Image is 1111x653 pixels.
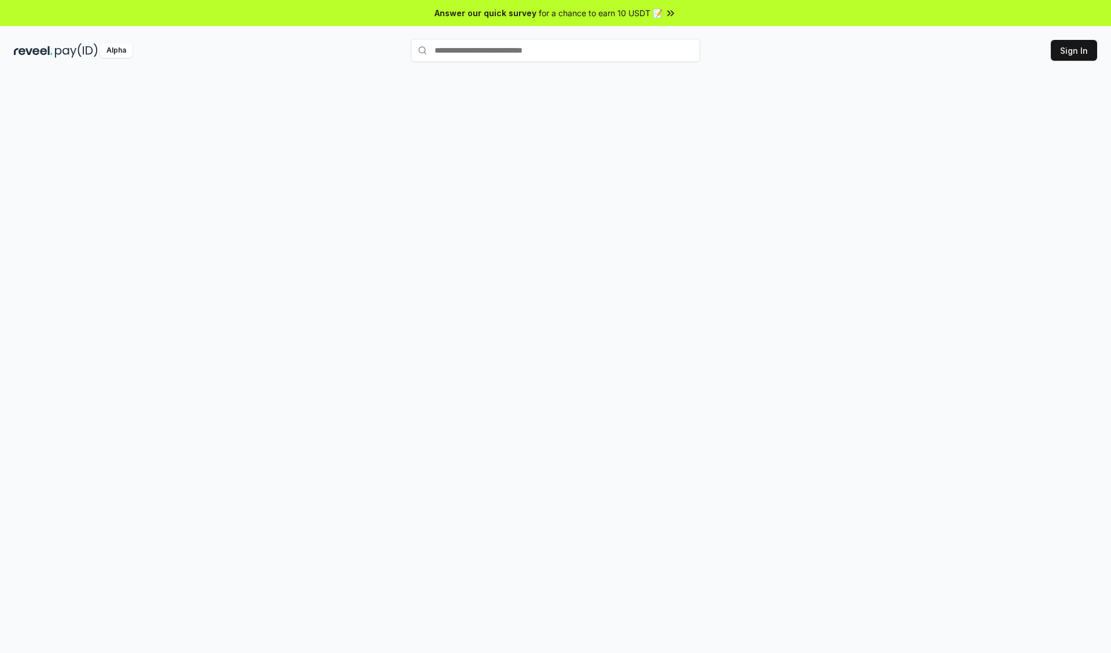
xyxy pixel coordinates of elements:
span: Answer our quick survey [435,7,536,19]
img: reveel_dark [14,43,53,58]
div: Alpha [100,43,133,58]
span: for a chance to earn 10 USDT 📝 [539,7,663,19]
button: Sign In [1051,40,1097,61]
img: pay_id [55,43,98,58]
